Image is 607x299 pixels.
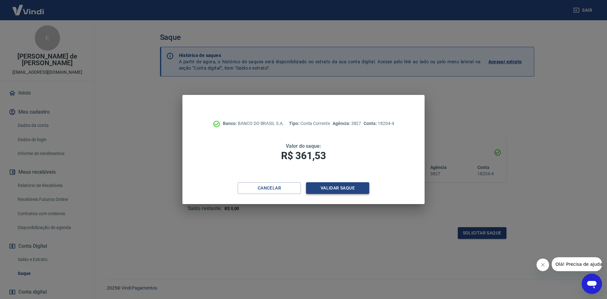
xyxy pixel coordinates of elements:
p: 3827 [333,120,361,127]
iframe: Mensagem da empresa [552,257,602,271]
span: Banco: [223,121,238,126]
p: Conta Corrente [289,120,330,127]
button: Validar saque [306,182,369,194]
p: 18204-4 [364,120,394,127]
iframe: Botão para abrir a janela de mensagens [582,274,602,294]
span: R$ 361,53 [281,150,326,162]
span: Agência: [333,121,351,126]
p: BANCO DO BRASIL S.A. [223,120,284,127]
span: Conta: [364,121,378,126]
span: Tipo: [289,121,300,126]
iframe: Fechar mensagem [536,259,549,271]
span: Valor do saque: [286,143,321,149]
span: Olá! Precisa de ajuda? [4,4,53,9]
button: Cancelar [238,182,301,194]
